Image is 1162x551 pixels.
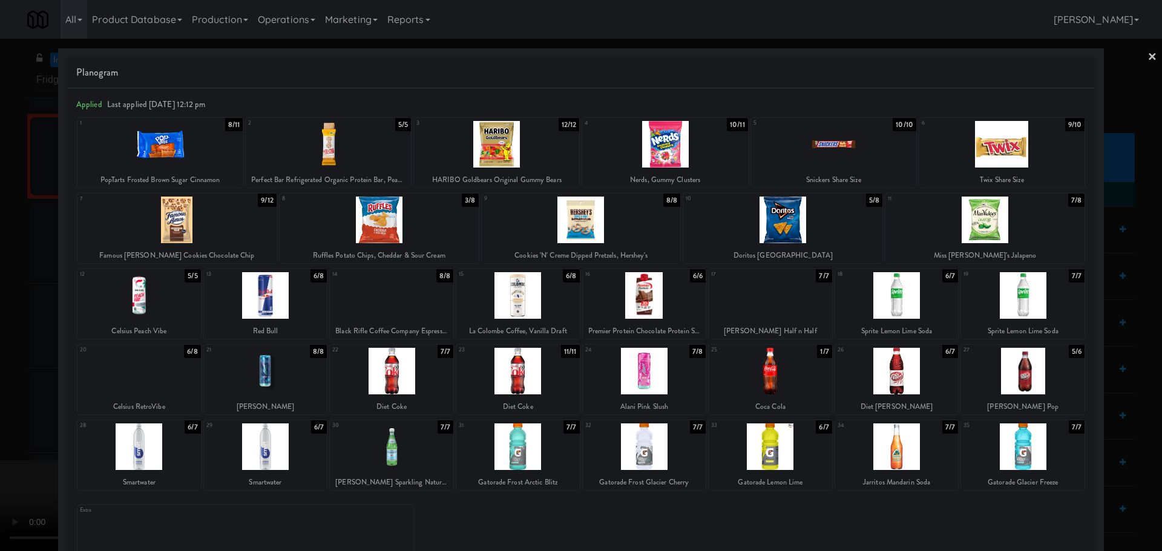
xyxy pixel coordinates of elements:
div: 9 [484,194,581,204]
div: [PERSON_NAME] Half n Half [709,324,832,339]
div: 7/7 [816,269,832,282]
div: 6/7 [816,420,832,434]
div: 10/10 [893,118,916,131]
div: 327/7Gatorade Frost Glacier Cherry [583,420,706,490]
div: 26 [838,345,897,355]
div: Ruffles Potato Chips, Cheddar & Sour Cream [280,248,479,263]
div: Gatorade Frost Arctic Blitz [458,475,578,490]
div: 296/7Smartwater [204,420,327,490]
div: 6/7 [311,420,327,434]
div: Gatorade Glacier Freeze [961,475,1085,490]
div: 28 [80,420,139,431]
div: 5 [753,118,834,128]
div: 8 [282,194,379,204]
div: 22 [332,345,392,355]
div: Famous [PERSON_NAME] Cookies Chocolate Chip [77,248,277,263]
div: Black Rifle Coffee Company Espresso Mocha [330,324,453,339]
div: 17 [711,269,770,279]
div: 286/7Smartwater [77,420,201,490]
div: 336/7Gatorade Lemon Lime [709,420,832,490]
div: 6/7 [942,269,958,282]
div: 7/7 [1069,269,1085,282]
div: 357/7Gatorade Glacier Freeze [961,420,1085,490]
div: [PERSON_NAME] Sparkling Natural Mineral Water [332,475,451,490]
div: Premier Protein Chocolate Protein Shake [585,324,704,339]
div: 8/8 [310,345,327,358]
div: 12/12 [559,118,580,131]
div: 5/5 [395,118,411,131]
div: [PERSON_NAME] [204,399,327,414]
div: 227/7Diet Coke [330,345,453,414]
span: Applied [76,99,102,110]
div: 7/8 [689,345,706,358]
div: HARIBO Goldbears Original Gummy Bears [414,172,579,187]
div: Gatorade Frost Glacier Cherry [583,475,706,490]
div: 29 [206,420,266,431]
span: Last applied [DATE] 12:12 pm [107,99,206,110]
div: Sprite Lemon Lime Soda [837,324,957,339]
div: Jarritos Mandarin Soda [835,475,959,490]
div: 7 [80,194,177,204]
div: 20 [80,345,139,355]
div: Sprite Lemon Lime Soda [961,324,1085,339]
div: 1/7 [817,345,832,358]
div: 18 [838,269,897,279]
div: 10/11 [727,118,748,131]
div: 25/5Perfect Bar Refrigerated Organic Protein Bar, Peanut Butter [246,118,411,187]
div: 8/8 [436,269,453,282]
div: Alani Pink Slush [583,399,706,414]
div: Celsius Peach Vibe [77,324,201,339]
div: 1 [80,118,160,128]
div: Gatorade Frost Glacier Cherry [585,475,704,490]
div: 18/11PopTarts Frosted Brown Sugar Cinnamon [77,118,243,187]
div: 31 [459,420,518,431]
div: 7/8 [1068,194,1085,207]
div: Doritos [GEOGRAPHIC_DATA] [683,248,882,263]
div: 10 [686,194,783,204]
div: 6/8 [563,269,579,282]
div: Gatorade Frost Arctic Blitz [456,475,580,490]
div: 136/8Red Bull [204,269,327,339]
div: Celsius Peach Vibe [79,324,199,339]
div: 5/8 [866,194,882,207]
div: Twix Share Size [921,172,1083,187]
div: 117/8Miss [PERSON_NAME]'s Jalapeno [885,194,1085,263]
div: La Colombe Coffee, Vanilla Draft [458,324,578,339]
div: Ruffles Potato Chips, Cheddar & Sour Cream [281,248,477,263]
div: 32 [585,420,645,431]
div: HARIBO Goldbears Original Gummy Bears [416,172,577,187]
div: 105/8Doritos [GEOGRAPHIC_DATA] [683,194,882,263]
div: 3 [416,118,497,128]
div: 6/8 [184,345,200,358]
div: Smartwater [77,475,201,490]
div: 98/8Cookies 'N' Creme Dipped Pretzels, Hershey's [482,194,681,263]
div: 251/7Coca Cola [709,345,832,414]
div: 410/11Nerds, Gummy Clusters [582,118,747,187]
div: Snickers Share Size [751,172,916,187]
div: Cookies 'N' Creme Dipped Pretzels, Hershey's [482,248,681,263]
div: 275/6[PERSON_NAME] Pop [961,345,1085,414]
div: Black Rifle Coffee Company Espresso Mocha [332,324,451,339]
div: 15 [459,269,518,279]
div: 7/7 [438,345,453,358]
div: 30 [332,420,392,431]
div: 156/8La Colombe Coffee, Vanilla Draft [456,269,580,339]
div: 6/7 [185,420,200,434]
div: 317/7Gatorade Frost Arctic Blitz [456,420,580,490]
div: 6/7 [942,345,958,358]
div: Celsius RetroVibe [77,399,201,414]
div: Perfect Bar Refrigerated Organic Protein Bar, Peanut Butter [246,172,411,187]
div: 24 [585,345,645,355]
div: 12 [80,269,139,279]
div: Sprite Lemon Lime Soda [963,324,1083,339]
div: Red Bull [204,324,327,339]
div: 9/10 [1065,118,1085,131]
div: 7/7 [690,420,706,434]
div: [PERSON_NAME] [206,399,326,414]
div: 69/10Twix Share Size [919,118,1085,187]
div: 34 [838,420,897,431]
div: 266/7Diet [PERSON_NAME] [835,345,959,414]
div: 16 [585,269,645,279]
div: [PERSON_NAME] Pop [963,399,1083,414]
div: Smartwater [79,475,199,490]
